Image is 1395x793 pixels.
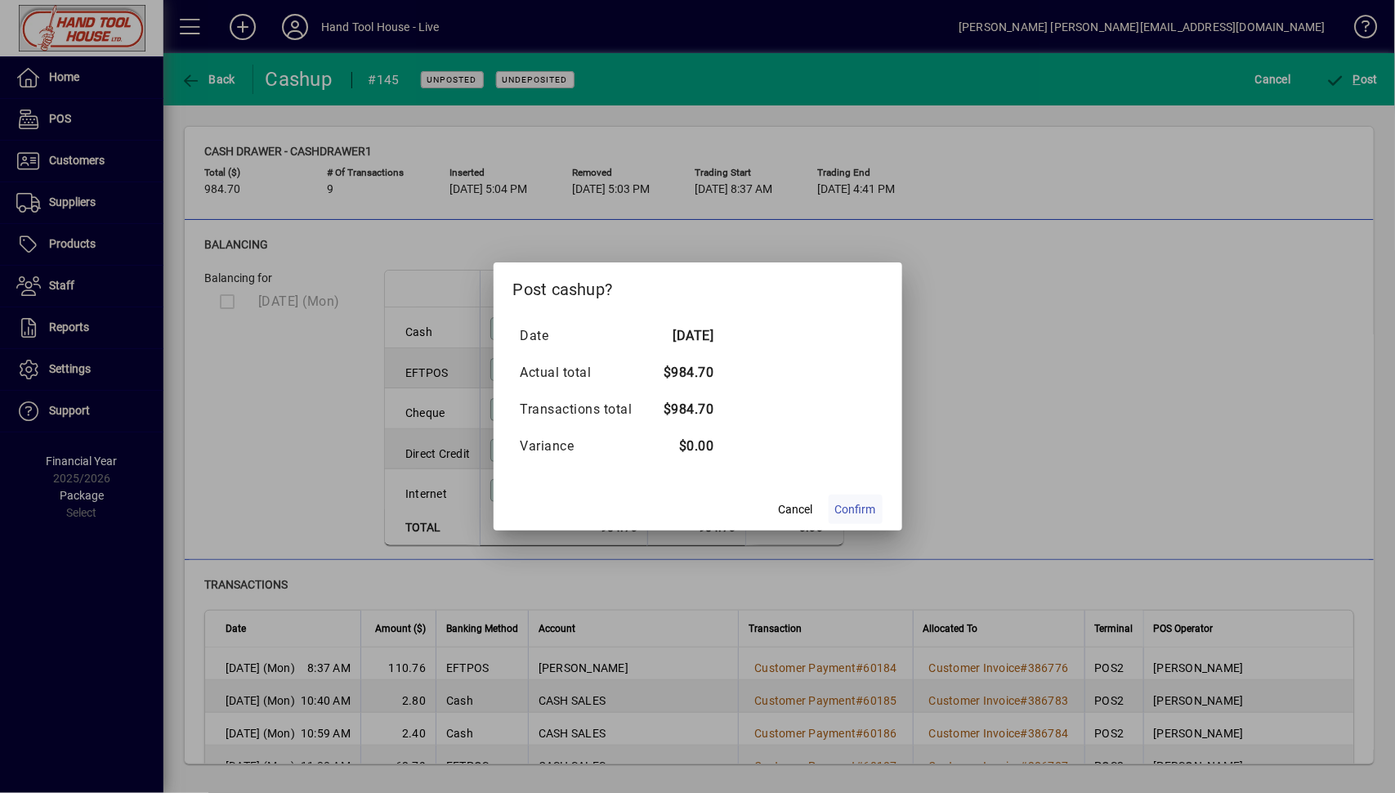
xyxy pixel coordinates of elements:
td: $984.70 [649,354,714,391]
td: [DATE] [649,317,714,354]
td: Date [520,317,649,354]
td: $984.70 [649,391,714,428]
h2: Post cashup? [494,262,902,310]
td: $0.00 [649,428,714,464]
td: Transactions total [520,391,649,428]
button: Confirm [829,495,883,524]
span: Confirm [835,501,876,518]
button: Cancel [770,495,822,524]
span: Cancel [779,501,813,518]
td: Variance [520,428,649,464]
td: Actual total [520,354,649,391]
